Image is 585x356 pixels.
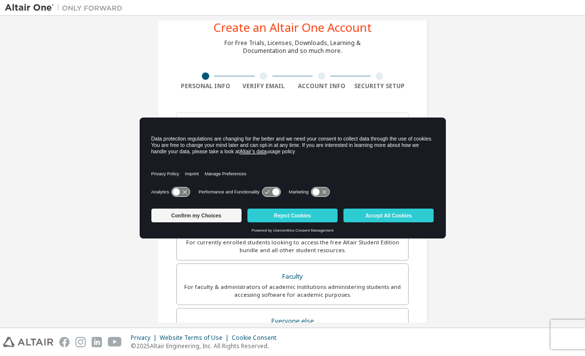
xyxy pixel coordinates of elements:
[351,82,409,90] div: Security Setup
[3,337,53,347] img: altair_logo.svg
[92,337,102,347] img: linkedin.svg
[235,82,293,90] div: Verify Email
[183,314,402,328] div: Everyone else
[183,283,402,299] div: For faculty & administrators of academic institutions administering students and accessing softwa...
[224,39,361,55] div: For Free Trials, Licenses, Downloads, Learning & Documentation and so much more.
[75,337,86,347] img: instagram.svg
[183,270,402,284] div: Faculty
[292,82,351,90] div: Account Info
[108,337,122,347] img: youtube.svg
[131,342,282,350] p: © 2025 Altair Engineering, Inc. All Rights Reserved.
[183,238,402,254] div: For currently enrolled students looking to access the free Altair Student Edition bundle and all ...
[232,334,282,342] div: Cookie Consent
[131,334,160,342] div: Privacy
[59,337,70,347] img: facebook.svg
[176,82,235,90] div: Personal Info
[5,3,127,13] img: Altair One
[160,334,232,342] div: Website Terms of Use
[214,22,372,33] div: Create an Altair One Account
